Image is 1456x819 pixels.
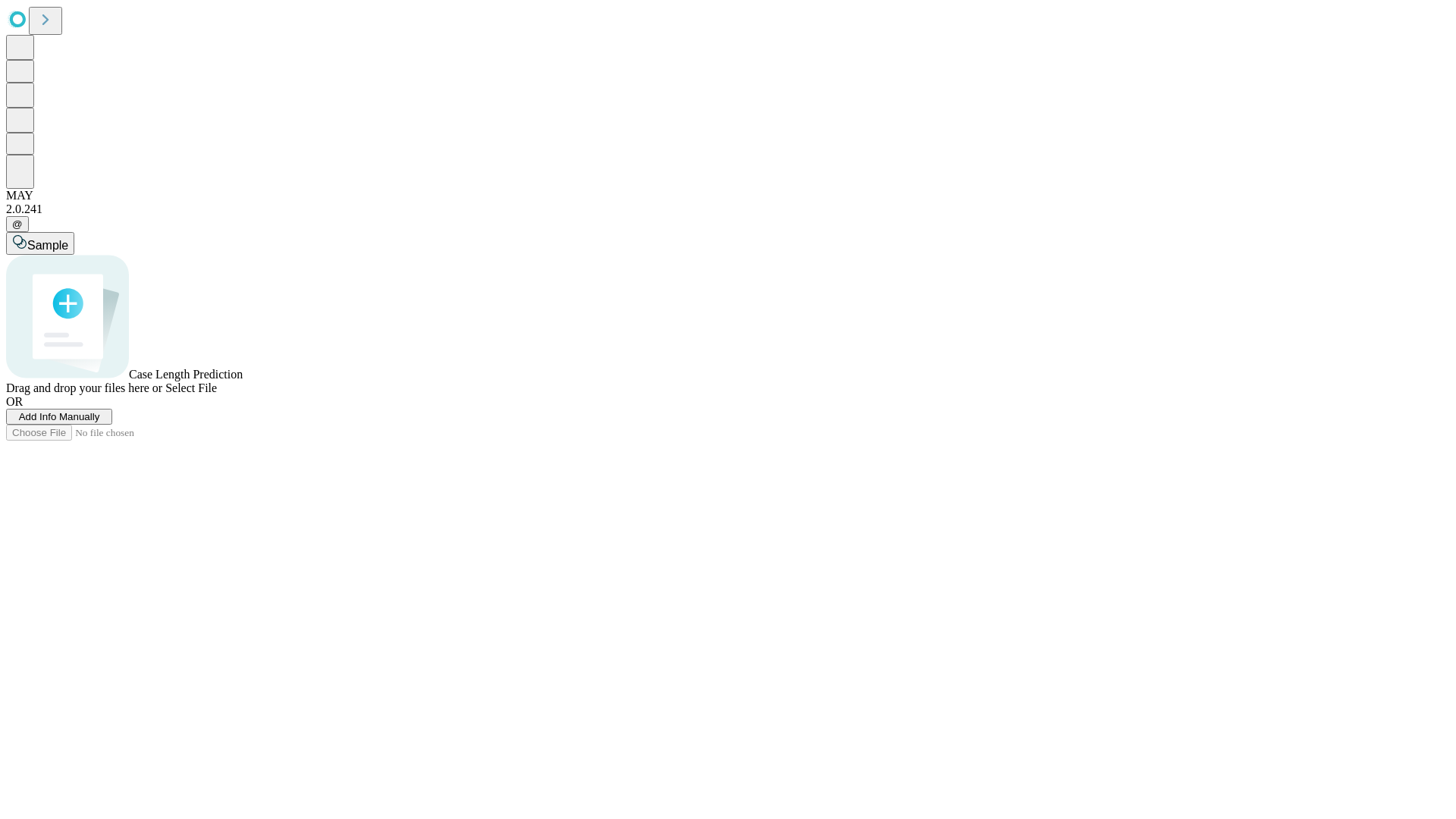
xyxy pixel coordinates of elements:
div: MAY [6,189,1450,202]
span: Add Info Manually [19,411,100,422]
span: OR [6,395,23,408]
button: @ [6,216,29,232]
span: Select File [165,381,217,394]
span: Drag and drop your files here or [6,381,162,394]
div: 2.0.241 [6,202,1450,216]
span: Sample [27,239,68,252]
button: Add Info Manually [6,409,112,425]
span: Case Length Prediction [129,368,243,381]
button: Sample [6,232,74,255]
span: @ [12,218,23,230]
